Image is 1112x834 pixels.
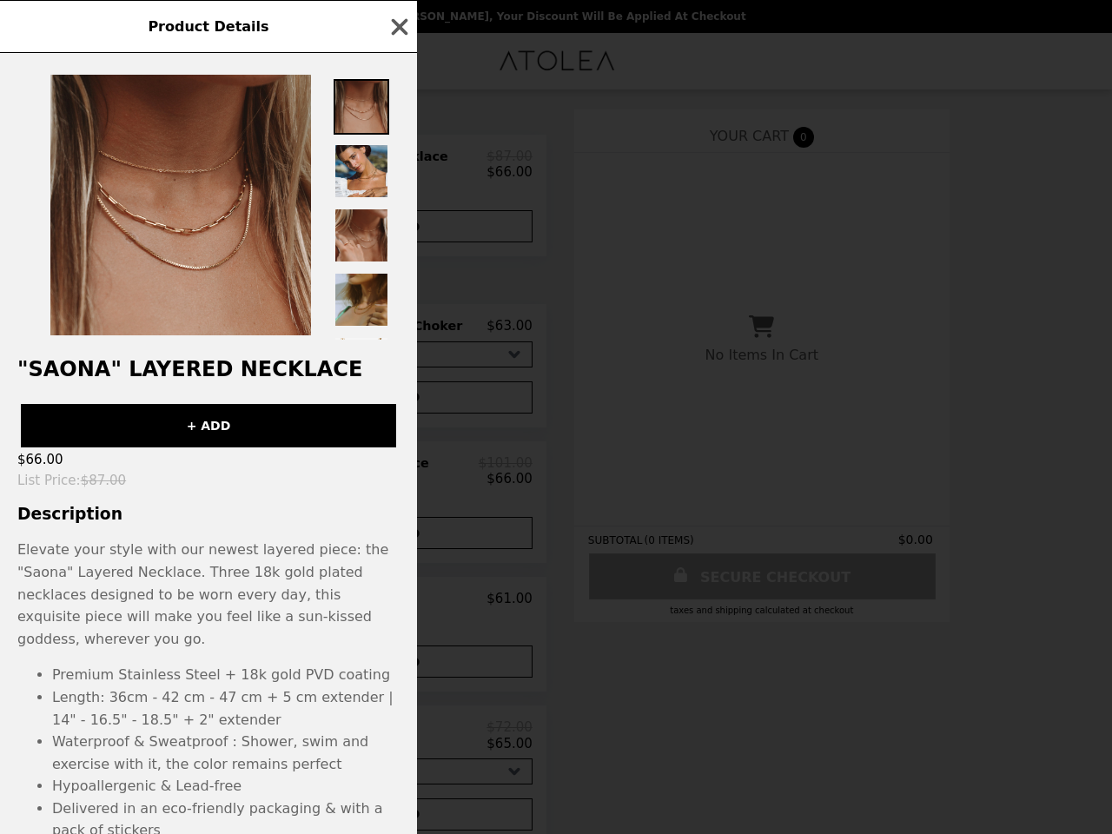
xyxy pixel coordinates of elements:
[334,79,389,135] img: Thumbnail 1
[52,686,400,731] li: Length: 36cm - 42 cm - 47 cm + 5 cm extender | 14" - 16.5" - 18.5" + 2" extender
[334,272,389,328] img: Thumbnail 4
[334,336,389,392] img: Thumbnail 5
[81,473,127,488] span: $87.00
[17,564,372,647] p: Three 18k gold plated necklaces designed to be worn every day, this exquisite piece will make you...
[17,541,388,580] p: Elevate your style with our newest layered piece: the "Saona" Layered Necklace.
[52,731,400,775] li: Waterproof & Sweatproof : Shower, swim and exercise with it, the color remains perfect
[334,143,389,199] img: Thumbnail 2
[52,664,400,686] li: Premium Stainless Steel + 18k gold PVD coating
[148,18,268,35] span: Product Details
[21,404,396,447] button: + ADD
[334,208,389,263] img: Thumbnail 3
[50,75,311,335] img: Default Title
[52,775,400,798] li: Hypoallergenic & Lead-free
